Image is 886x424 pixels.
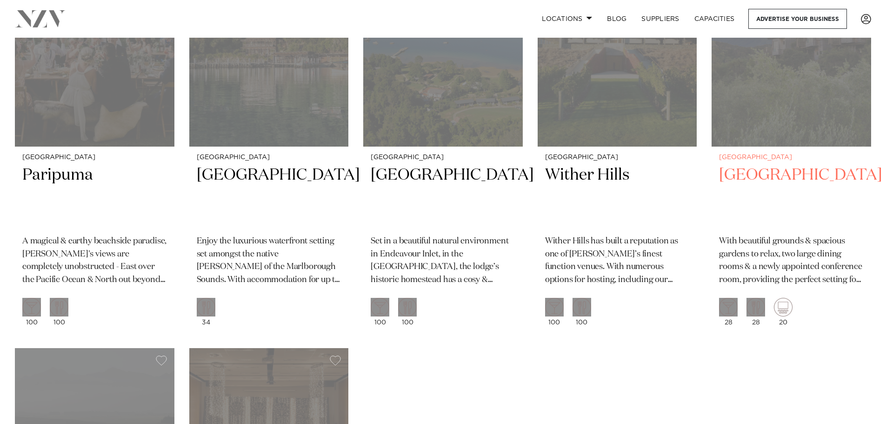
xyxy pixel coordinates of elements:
a: Advertise your business [748,9,847,29]
img: cocktail.png [719,298,738,316]
h2: [GEOGRAPHIC_DATA] [371,165,515,228]
a: Capacities [687,9,742,29]
small: [GEOGRAPHIC_DATA] [719,154,864,161]
img: dining.png [573,298,591,316]
p: Set in a beautiful natural environment in Endeavour Inlet, in the [GEOGRAPHIC_DATA], the lodge’s ... [371,235,515,287]
div: 100 [398,298,417,326]
div: 100 [371,298,389,326]
div: 34 [197,298,215,326]
div: 100 [545,298,564,326]
div: 28 [719,298,738,326]
h2: Paripuma [22,165,167,228]
img: nzv-logo.png [15,10,66,27]
div: 100 [22,298,41,326]
p: A magical & earthy beachside paradise, [PERSON_NAME]'s views are completely unobstructed - East o... [22,235,167,287]
img: dining.png [746,298,765,316]
div: 28 [746,298,765,326]
img: cocktail.png [371,298,389,316]
p: With beautiful grounds & spacious gardens to relax, two large dining rooms & a newly appointed co... [719,235,864,287]
img: dining.png [398,298,417,316]
div: 100 [50,298,68,326]
div: 100 [573,298,591,326]
h2: [GEOGRAPHIC_DATA] [719,165,864,228]
small: [GEOGRAPHIC_DATA] [545,154,690,161]
small: [GEOGRAPHIC_DATA] [22,154,167,161]
a: SUPPLIERS [634,9,686,29]
a: Locations [534,9,600,29]
img: dining.png [197,298,215,316]
h2: [GEOGRAPHIC_DATA] [197,165,341,228]
img: dining.png [50,298,68,316]
img: cocktail.png [545,298,564,316]
a: BLOG [600,9,634,29]
small: [GEOGRAPHIC_DATA] [371,154,515,161]
small: [GEOGRAPHIC_DATA] [197,154,341,161]
h2: Wither Hills [545,165,690,228]
img: theatre.png [774,298,793,316]
p: Wither Hills has built a reputation as one of [PERSON_NAME]’s finest function venues. With numero... [545,235,690,287]
div: 20 [774,298,793,326]
p: Enjoy the luxurious waterfront setting set amongst the native [PERSON_NAME] of the Marlborough So... [197,235,341,287]
img: cocktail.png [22,298,41,316]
